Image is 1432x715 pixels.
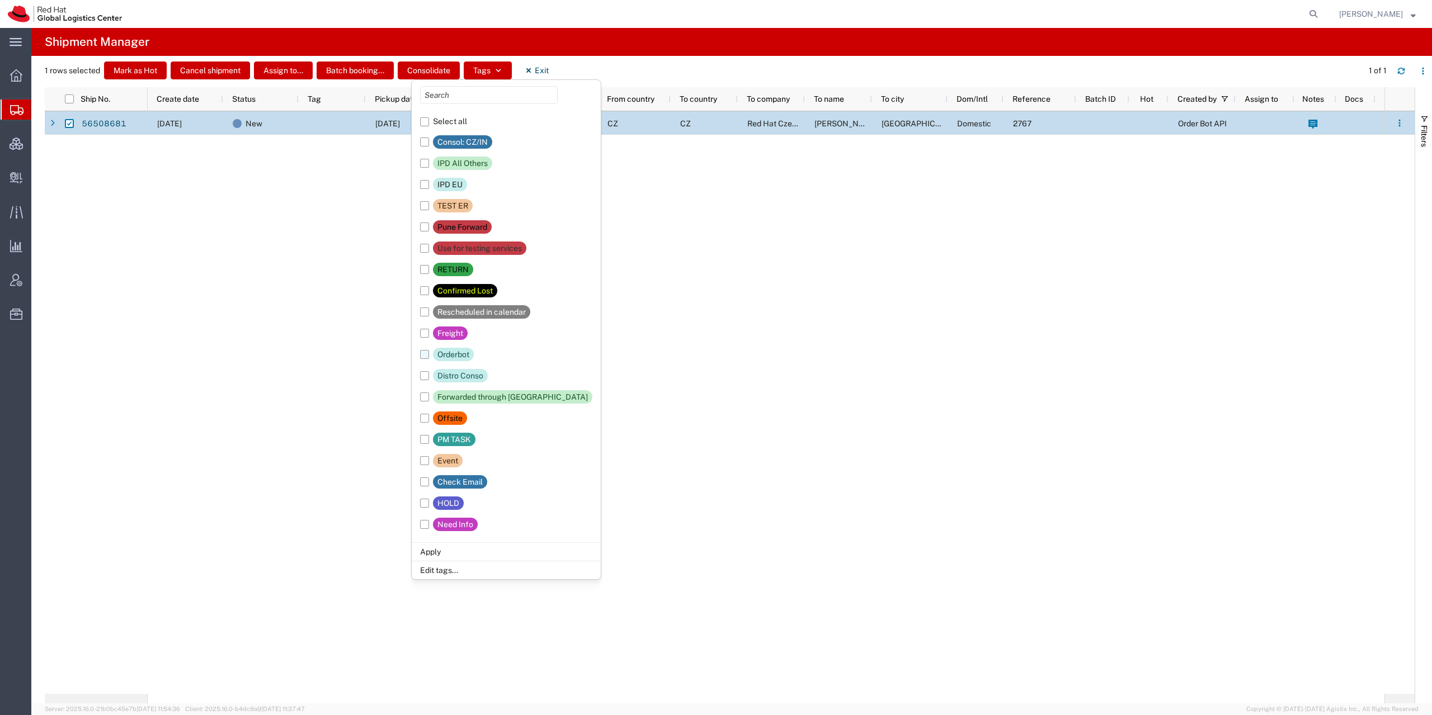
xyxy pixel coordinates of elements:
[437,199,468,212] div: TEST ER
[814,94,844,103] span: To name
[45,705,180,712] span: Server: 2025.16.0-21b0bc45e7b
[246,112,262,135] span: New
[185,705,305,712] span: Client: 2025.16.0-b4dc8a9
[437,135,488,149] div: Consol: CZ/IN
[375,119,400,128] span: 08/15/2025
[437,157,488,170] div: IPD All Others
[1178,119,1227,128] span: Order Bot API
[437,454,458,467] div: Event
[437,475,483,489] div: Check Email
[412,542,601,561] li: Apply
[437,178,463,191] div: IPD EU
[104,61,167,79] button: Mark as Hot
[157,94,199,103] span: Create date
[420,86,558,104] input: Search
[157,119,182,128] span: 08/15/2025
[1420,125,1429,147] span: Filters
[1140,94,1153,103] span: Hot
[957,94,988,103] span: Dom/Intl
[136,705,180,712] span: [DATE] 11:54:36
[171,61,250,79] button: Cancel shipment
[1177,94,1217,103] span: Created by
[232,94,256,103] span: Status
[437,326,463,340] div: Freight
[45,65,100,77] span: 1 rows selected
[437,305,526,319] div: Rescheduled in calendar
[607,119,618,128] span: CZ
[437,390,588,404] div: Forwarded through [GEOGRAPHIC_DATA]
[261,705,305,712] span: [DATE] 11:37:47
[747,119,818,128] span: Red Hat Czech s.r.o.
[437,518,473,531] div: Need Info
[437,220,487,234] div: Pune Forward
[437,263,469,276] div: RETURN
[680,94,717,103] span: To country
[81,94,110,103] span: Ship No.
[412,561,601,579] li: Edit tags...
[437,348,469,361] div: Orderbot
[1345,94,1363,103] span: Docs
[747,94,790,103] span: To company
[420,112,467,131] label: Select all
[1339,7,1416,21] button: [PERSON_NAME]
[398,61,460,79] button: Consolidate
[81,115,127,133] a: 56508681
[1085,94,1116,103] span: Batch ID
[437,496,459,510] div: HOLD
[254,61,313,79] button: Assign to...
[437,433,471,446] div: PM TASK
[1302,94,1324,103] span: Notes
[814,119,878,128] span: Marek Hulan
[45,28,149,56] h4: Shipment Manager
[882,119,962,128] span: BRNO
[1012,94,1051,103] span: Reference
[1369,65,1388,77] div: 1 of 1
[1245,94,1278,103] span: Assign to
[8,6,122,22] img: logo
[881,94,904,103] span: To city
[437,284,493,297] div: Confirmed Lost
[464,61,512,79] button: Tags
[680,119,691,128] span: CZ
[308,94,321,103] span: Tag
[437,411,463,425] div: Offsite
[516,61,558,79] button: Exit
[607,94,654,103] span: From country
[317,61,394,79] button: Batch booking...
[437,369,483,382] div: Distro Conso
[1246,704,1419,714] span: Copyright © [DATE]-[DATE] Agistix Inc., All Rights Reserved
[1013,119,1031,128] span: 2767
[375,94,417,103] span: Pickup date
[437,242,522,255] div: Use for testing services
[957,119,991,128] span: Domestic
[1339,8,1403,20] span: Eva Ruzickova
